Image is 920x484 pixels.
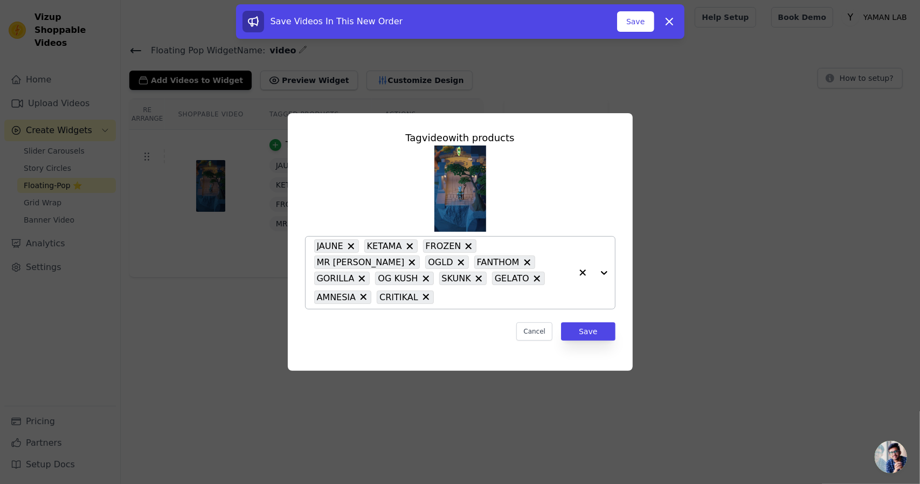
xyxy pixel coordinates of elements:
[379,291,418,304] span: CRITIKAL
[442,272,471,285] span: SKUNK
[561,322,615,341] button: Save
[305,130,615,146] div: Tag video with products
[434,146,486,232] img: vizup-images-c82f.jpg
[378,272,418,285] span: OG KUSH
[317,272,355,285] span: GORILLA
[875,441,907,473] a: Ouvrir le chat
[516,322,552,341] button: Cancel
[367,239,402,253] span: KETAMA
[477,255,520,269] span: FANTHOM
[271,16,403,26] span: Save Videos In This New Order
[317,291,356,304] span: AMNESIA
[617,11,654,32] button: Save
[317,239,343,253] span: JAUNE
[428,255,453,269] span: OGLD
[317,255,405,269] span: MR [PERSON_NAME]
[495,272,529,285] span: GELATO
[426,239,461,253] span: FROZEN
